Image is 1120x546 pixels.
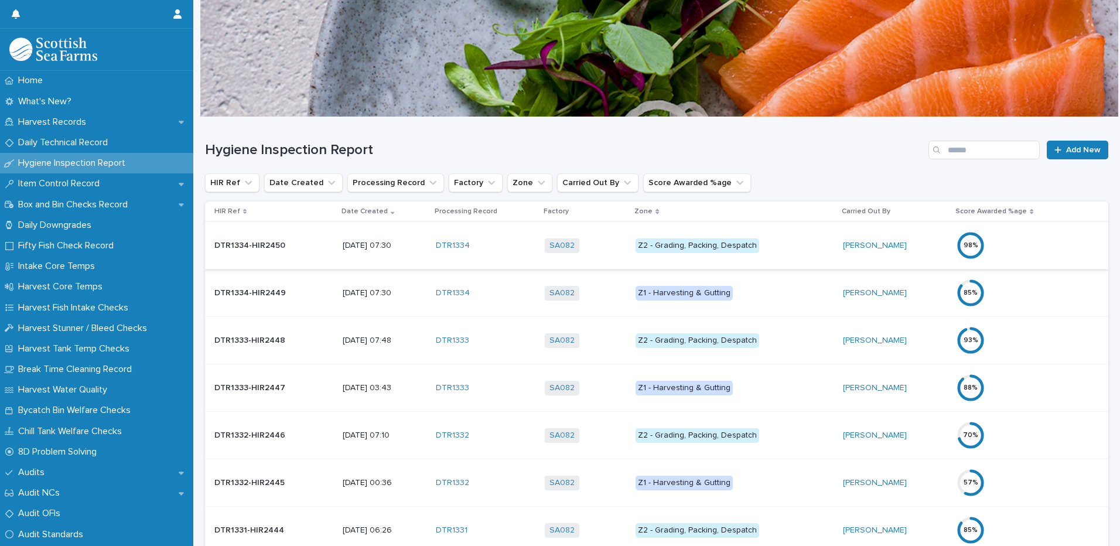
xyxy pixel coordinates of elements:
a: DTR1332 [436,478,469,488]
button: Factory [449,173,503,192]
p: [DATE] 07:30 [343,288,426,298]
p: Daily Downgrades [13,220,101,231]
p: Zone [634,205,653,218]
p: Harvest Water Quality [13,384,117,395]
p: Daily Technical Record [13,137,117,148]
a: SA082 [549,336,575,346]
div: Z2 - Grading, Packing, Despatch [636,428,759,443]
p: Factory [544,205,569,218]
p: Processing Record [435,205,497,218]
div: Z1 - Harvesting & Gutting [636,476,733,490]
h1: Hygiene Inspection Report [205,142,924,159]
p: DTR1333-HIR2448 [214,333,288,346]
div: Z2 - Grading, Packing, Despatch [636,333,759,348]
div: 57 % [957,479,985,487]
p: Home [13,75,52,86]
p: Item Control Record [13,178,109,189]
p: Date Created [342,205,388,218]
p: Score Awarded %age [955,205,1027,218]
a: [PERSON_NAME] [843,525,907,535]
p: Audits [13,467,54,478]
div: Z2 - Grading, Packing, Despatch [636,238,759,253]
a: DTR1333 [436,336,469,346]
button: Processing Record [347,173,444,192]
p: [DATE] 00:36 [343,478,426,488]
tr: DTR1332-HIR2445DTR1332-HIR2445 [DATE] 00:36DTR1332 SA082 Z1 - Harvesting & Gutting[PERSON_NAME] 57% [205,459,1108,507]
p: Audit NCs [13,487,69,499]
tr: DTR1334-HIR2449DTR1334-HIR2449 [DATE] 07:30DTR1334 SA082 Z1 - Harvesting & Gutting[PERSON_NAME] 85% [205,269,1108,317]
button: Date Created [264,173,343,192]
p: Harvest Tank Temp Checks [13,343,139,354]
p: Chill Tank Welfare Checks [13,426,131,437]
a: [PERSON_NAME] [843,288,907,298]
div: Z1 - Harvesting & Gutting [636,381,733,395]
p: Audit OFIs [13,508,70,519]
a: DTR1332 [436,431,469,441]
a: DTR1334 [436,241,470,251]
span: Add New [1066,146,1101,154]
p: DTR1332-HIR2446 [214,428,288,441]
p: [DATE] 07:10 [343,431,426,441]
a: SA082 [549,288,575,298]
img: mMrefqRFQpe26GRNOUkG [9,37,97,61]
p: DTR1334-HIR2450 [214,238,288,251]
p: 8D Problem Solving [13,446,106,458]
p: [DATE] 06:26 [343,525,426,535]
div: Z2 - Grading, Packing, Despatch [636,523,759,538]
a: SA082 [549,431,575,441]
p: Harvest Core Temps [13,281,112,292]
div: 70 % [957,431,985,439]
button: Carried Out By [557,173,638,192]
p: Fifty Fish Check Record [13,240,123,251]
button: Zone [507,173,552,192]
a: [PERSON_NAME] [843,431,907,441]
p: DTR1333-HIR2447 [214,381,288,393]
tr: DTR1332-HIR2446DTR1332-HIR2446 [DATE] 07:10DTR1332 SA082 Z2 - Grading, Packing, Despatch[PERSON_N... [205,412,1108,459]
p: Bycatch Bin Welfare Checks [13,405,140,416]
div: 85 % [957,289,985,297]
a: [PERSON_NAME] [843,241,907,251]
p: Intake Core Temps [13,261,104,272]
div: 88 % [957,384,985,392]
a: SA082 [549,241,575,251]
p: Harvest Records [13,117,95,128]
p: DTR1332-HIR2445 [214,476,287,488]
tr: DTR1334-HIR2450DTR1334-HIR2450 [DATE] 07:30DTR1334 SA082 Z2 - Grading, Packing, Despatch[PERSON_N... [205,222,1108,269]
a: SA082 [549,478,575,488]
p: What's New? [13,96,81,107]
p: DTR1334-HIR2449 [214,286,288,298]
p: Box and Bin Checks Record [13,199,137,210]
div: 85 % [957,526,985,534]
p: [DATE] 07:30 [343,241,426,251]
p: DTR1331-HIR2444 [214,523,286,535]
p: Harvest Stunner / Bleed Checks [13,323,156,334]
div: 93 % [957,336,985,344]
p: HIR Ref [214,205,240,218]
a: DTR1331 [436,525,467,535]
button: Score Awarded %age [643,173,751,192]
tr: DTR1333-HIR2448DTR1333-HIR2448 [DATE] 07:48DTR1333 SA082 Z2 - Grading, Packing, Despatch[PERSON_N... [205,317,1108,364]
p: Audit Standards [13,529,93,540]
a: SA082 [549,525,575,535]
a: Add New [1047,141,1108,159]
p: Harvest Fish Intake Checks [13,302,138,313]
p: [DATE] 07:48 [343,336,426,346]
tr: DTR1333-HIR2447DTR1333-HIR2447 [DATE] 03:43DTR1333 SA082 Z1 - Harvesting & Gutting[PERSON_NAME] 88% [205,364,1108,412]
a: SA082 [549,383,575,393]
div: Z1 - Harvesting & Gutting [636,286,733,301]
input: Search [928,141,1040,159]
a: DTR1334 [436,288,470,298]
p: Hygiene Inspection Report [13,158,135,169]
p: Carried Out By [842,205,890,218]
div: 98 % [957,241,985,250]
a: [PERSON_NAME] [843,478,907,488]
a: [PERSON_NAME] [843,383,907,393]
a: [PERSON_NAME] [843,336,907,346]
button: HIR Ref [205,173,259,192]
p: [DATE] 03:43 [343,383,426,393]
a: DTR1333 [436,383,469,393]
p: Break Time Cleaning Record [13,364,141,375]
